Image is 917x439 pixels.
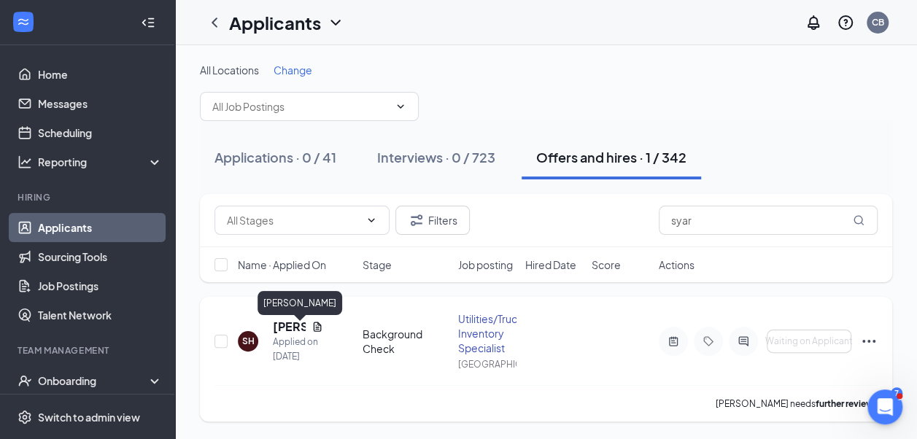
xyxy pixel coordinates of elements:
a: Sourcing Tools [38,242,163,271]
div: Interviews · 0 / 723 [377,148,495,166]
div: 7 [891,387,902,400]
svg: Notifications [805,14,822,31]
svg: Tag [700,335,717,347]
a: Scheduling [38,118,163,147]
svg: MagnifyingGlass [853,214,864,226]
svg: ChevronLeft [206,14,223,31]
button: Waiting on Applicant [767,330,851,353]
svg: UserCheck [18,373,32,388]
button: Filter Filters [395,206,470,235]
div: Offers and hires · 1 / 342 [536,148,686,166]
svg: ChevronDown [365,214,377,226]
span: Stage [363,257,392,272]
div: Applied on [DATE] [273,335,323,364]
svg: Analysis [18,155,32,169]
svg: ActiveNote [665,335,682,347]
h5: [PERSON_NAME] [273,319,306,335]
div: CB [872,16,884,28]
a: Applicants [38,213,163,242]
span: Job posting [458,257,513,272]
span: Name · Applied On [238,257,326,272]
input: Search in offers and hires [659,206,878,235]
span: All Locations [200,63,259,77]
div: Switch to admin view [38,410,140,424]
h1: Applicants [229,10,321,35]
div: Background Check [363,327,449,356]
input: All Job Postings [212,98,389,114]
span: Waiting on Applicant [765,336,853,346]
div: Hiring [18,191,160,203]
svg: Document [312,321,323,333]
b: further review. [816,398,878,409]
div: Onboarding [38,373,150,388]
div: [GEOGRAPHIC_DATA] [458,358,516,370]
svg: WorkstreamLogo [16,15,31,29]
svg: Ellipses [860,333,878,350]
svg: ChevronDown [395,101,406,112]
svg: Filter [408,211,425,229]
input: All Stages [227,212,360,228]
a: Home [38,60,163,89]
span: Change [274,63,312,77]
svg: ActiveChat [735,335,752,347]
div: SH [242,335,255,347]
svg: Settings [18,410,32,424]
svg: QuestionInfo [837,14,854,31]
div: Utilities/Truck Inventory Specialist [458,311,516,355]
div: [PERSON_NAME] [258,291,342,315]
span: Actions [659,257,694,272]
iframe: Intercom live chat [867,389,902,424]
a: Messages [38,89,163,118]
a: Talent Network [38,300,163,330]
div: Reporting [38,155,163,169]
span: Hired Date [525,257,576,272]
svg: Collapse [141,15,155,30]
div: Applications · 0 / 41 [214,148,336,166]
p: [PERSON_NAME] needs [716,397,878,410]
span: Score [592,257,621,272]
div: Team Management [18,344,160,357]
a: Job Postings [38,271,163,300]
svg: ChevronDown [327,14,344,31]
